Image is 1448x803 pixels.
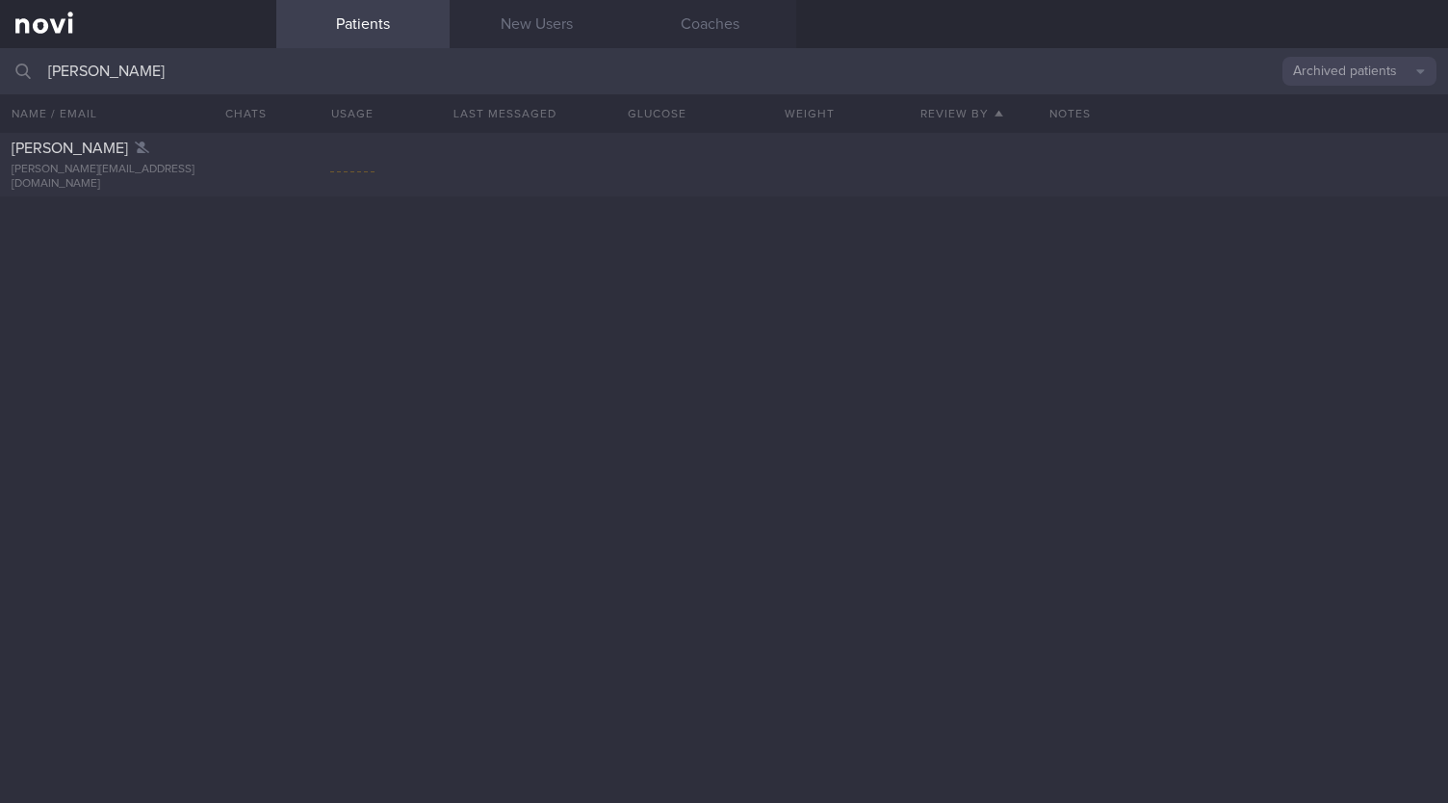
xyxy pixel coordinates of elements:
button: Last Messaged [428,94,581,133]
div: Notes [1038,94,1448,133]
div: Usage [276,94,428,133]
button: Chats [199,94,276,133]
button: Review By [886,94,1038,133]
button: Weight [734,94,886,133]
span: [PERSON_NAME] [12,141,128,156]
button: Glucose [581,94,733,133]
button: Archived patients [1282,57,1436,86]
div: [PERSON_NAME][EMAIL_ADDRESS][DOMAIN_NAME] [12,163,265,192]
